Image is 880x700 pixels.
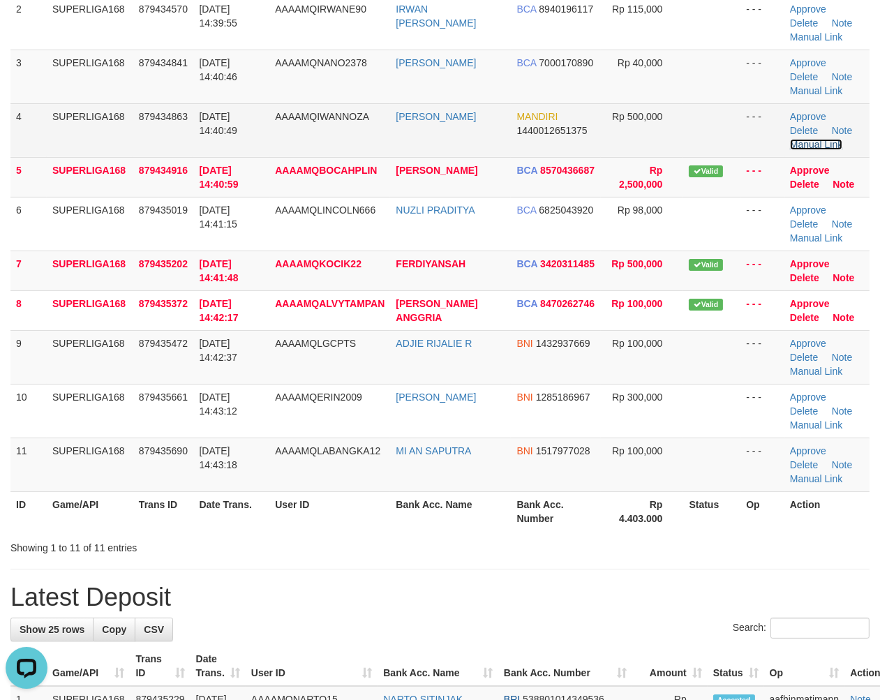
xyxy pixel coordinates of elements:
a: Delete [790,17,818,29]
span: Copy 7000170890 to clipboard [539,57,593,68]
span: Rp 500,000 [612,111,662,122]
th: User ID: activate to sort column ascending [246,646,378,686]
th: Bank Acc. Number [511,491,601,531]
span: Rp 100,000 [612,338,662,349]
td: 4 [10,103,47,157]
span: Rp 98,000 [618,204,663,216]
span: Valid transaction [689,299,722,311]
span: AAAAMQALVYTAMPAN [275,298,385,309]
span: 879435472 [139,338,188,349]
span: Copy [102,624,126,635]
span: BCA [516,258,537,269]
th: Game/API: activate to sort column ascending [47,646,130,686]
span: Copy 3420311485 to clipboard [540,258,595,269]
span: [DATE] 14:43:12 [199,392,237,417]
a: Note [832,125,853,136]
span: AAAAMQNANO2378 [275,57,367,68]
a: Note [832,405,853,417]
span: 879435372 [139,298,188,309]
a: Delete [790,352,818,363]
a: Note [833,312,854,323]
a: [PERSON_NAME] [396,392,476,403]
span: AAAAMQLGCPTS [275,338,356,349]
a: [PERSON_NAME] [396,165,477,176]
a: Manual Link [790,85,843,96]
th: Date Trans. [193,491,269,531]
span: 879435202 [139,258,188,269]
a: Approve [790,338,826,349]
span: Rp 100,000 [612,445,662,456]
a: Note [833,272,854,283]
td: 5 [10,157,47,197]
span: [DATE] 14:43:18 [199,445,237,470]
td: SUPERLIGA168 [47,50,133,103]
td: - - - [740,384,784,438]
span: [DATE] 14:41:15 [199,204,237,230]
span: BCA [516,298,537,309]
a: Manual Link [790,366,843,377]
th: ID [10,491,47,531]
th: Rp 4.403.000 [601,491,683,531]
a: Approve [790,445,826,456]
span: AAAAMQLINCOLN666 [275,204,375,216]
a: [PERSON_NAME] ANGGRIA [396,298,477,323]
span: Copy 8470262746 to clipboard [540,298,595,309]
span: Rp 40,000 [618,57,663,68]
td: 9 [10,330,47,384]
th: Bank Acc. Name [390,491,511,531]
a: IRWAN [PERSON_NAME] [396,3,476,29]
span: Copy 1432937669 to clipboard [536,338,590,349]
span: Rp 500,000 [611,258,662,269]
a: Show 25 rows [10,618,94,641]
td: - - - [740,290,784,330]
td: SUPERLIGA168 [47,251,133,290]
th: Bank Acc. Number: activate to sort column ascending [498,646,632,686]
span: Copy 8570436687 to clipboard [540,165,595,176]
span: [DATE] 14:42:37 [199,338,237,363]
td: - - - [740,438,784,491]
th: Date Trans.: activate to sort column ascending [191,646,246,686]
a: FERDIYANSAH [396,258,465,269]
td: - - - [740,157,784,197]
span: [DATE] 14:40:46 [199,57,237,82]
a: Note [832,17,853,29]
span: Rp 300,000 [612,392,662,403]
span: Copy 1285186967 to clipboard [536,392,590,403]
td: 7 [10,251,47,290]
td: - - - [740,251,784,290]
th: User ID [269,491,390,531]
a: Approve [790,392,826,403]
span: AAAAMQIRWANE90 [275,3,366,15]
th: Trans ID: activate to sort column ascending [130,646,191,686]
td: 3 [10,50,47,103]
span: [DATE] 14:41:48 [199,258,238,283]
a: Delete [790,272,819,283]
a: NUZLI PRADITYA [396,204,475,216]
input: Search: [770,618,870,639]
a: MI AN SAPUTRA [396,445,471,456]
th: Bank Acc. Name: activate to sort column ascending [378,646,498,686]
span: Copy 6825043920 to clipboard [539,204,593,216]
span: Copy 1440012651375 to clipboard [516,125,587,136]
span: [DATE] 14:40:59 [199,165,238,190]
span: [DATE] 14:40:49 [199,111,237,136]
th: Amount: activate to sort column ascending [632,646,708,686]
td: 11 [10,438,47,491]
td: SUPERLIGA168 [47,197,133,251]
span: 879435690 [139,445,188,456]
a: Approve [790,298,830,309]
a: Manual Link [790,139,843,150]
div: Showing 1 to 11 of 11 entries [10,535,356,555]
h1: Latest Deposit [10,583,870,611]
th: Op: activate to sort column ascending [764,646,845,686]
span: 879434863 [139,111,188,122]
span: BCA [516,3,536,15]
span: Copy 8940196117 to clipboard [539,3,593,15]
span: 879434841 [139,57,188,68]
a: Note [832,352,853,363]
a: Approve [790,3,826,15]
a: Approve [790,165,830,176]
a: Delete [790,125,818,136]
a: Approve [790,57,826,68]
a: Manual Link [790,473,843,484]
